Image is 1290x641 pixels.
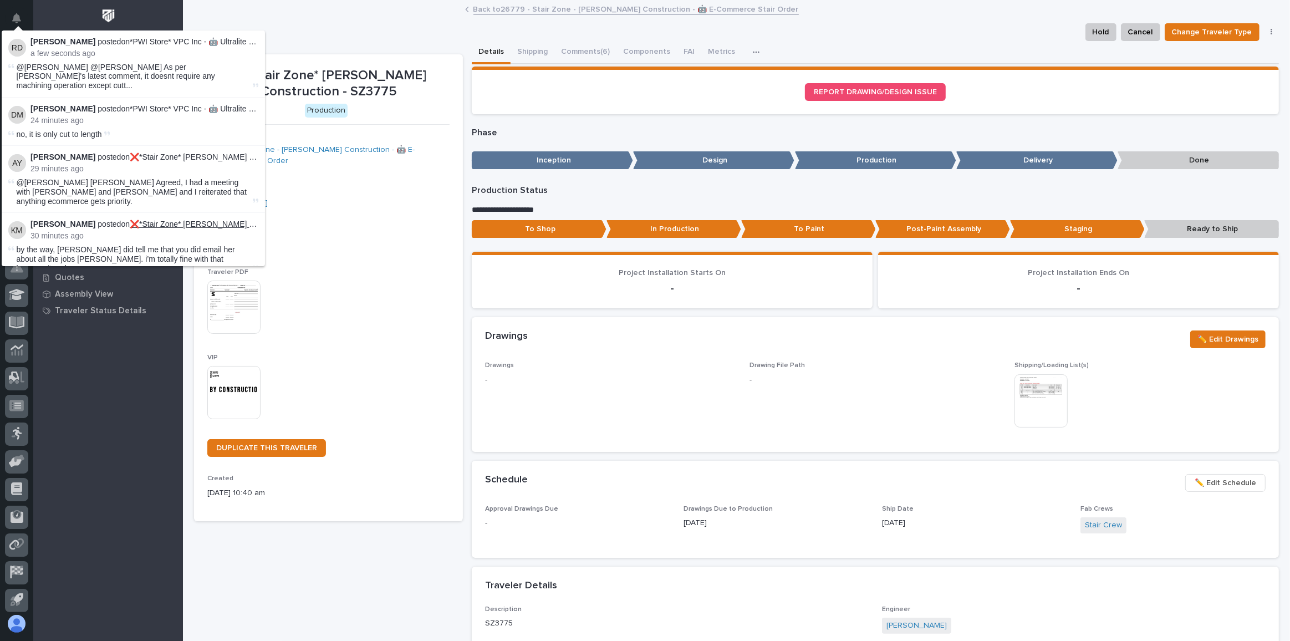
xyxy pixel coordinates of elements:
[130,152,327,161] a: ❌*Stair Zone* [PERSON_NAME] Construction - SZ3775
[1121,23,1160,41] button: Cancel
[1085,23,1116,41] button: Hold
[30,104,258,114] p: posted on :
[17,130,102,139] span: no, it is only cut to length
[749,374,752,386] p: -
[814,88,937,96] span: REPORT DRAWING/DESIGN ISSUE
[1118,151,1279,170] p: Done
[207,144,450,167] a: 26779 - Stair Zone - [PERSON_NAME] Construction - 🤖 E-Commerce Stair Order
[1185,474,1266,492] button: ✏️ Edit Schedule
[882,506,914,512] span: Ship Date
[33,302,183,319] a: Traveler Status Details
[485,374,736,386] p: -
[485,606,522,613] span: Description
[1014,362,1089,369] span: Shipping/Loading List(s)
[1010,220,1145,238] p: Staging
[472,41,511,64] button: Details
[886,620,947,632] a: [PERSON_NAME]
[473,2,799,15] a: Back to26779 - Stair Zone - [PERSON_NAME] Construction - 🤖 E-Commerce Stair Order
[30,104,95,113] strong: [PERSON_NAME]
[30,164,258,174] p: 29 minutes ago
[5,612,28,635] button: users-avatar
[130,37,354,46] a: *PWI Store* VPC Inc - 🤖 Ultralite Base Plate Mounted Jib Crane
[472,185,1279,196] p: Production Status
[485,517,670,529] p: -
[891,282,1266,295] p: -
[30,37,258,47] p: posted on :
[677,41,701,64] button: FAI
[485,618,869,629] p: SZ3775
[882,606,910,613] span: Engineer
[207,487,450,499] p: [DATE] 10:40 am
[554,41,616,64] button: Comments (6)
[30,49,258,58] p: a few seconds ago
[882,517,1067,529] p: [DATE]
[30,220,95,228] strong: [PERSON_NAME]
[33,286,183,302] a: Assembly View
[633,151,794,170] p: Design
[1190,330,1266,348] button: ✏️ Edit Drawings
[30,152,258,162] p: posted on :
[207,269,248,276] span: Traveler PDF
[1165,23,1260,41] button: Change Traveler Type
[8,106,26,124] img: Darren Miller
[14,13,28,31] div: Notifications
[207,475,233,482] span: Created
[55,306,146,316] p: Traveler Status Details
[956,151,1118,170] p: Delivery
[485,474,528,486] h2: Schedule
[485,282,859,295] p: -
[1172,26,1252,39] span: Change Traveler Type
[5,7,28,30] button: Notifications
[17,245,251,273] span: by the way, [PERSON_NAME] did tell me that you did email her about all the jobs [PERSON_NAME]. i’...
[207,68,450,100] p: ❌*Stair Zone* [PERSON_NAME] Construction - SZ3775
[17,178,247,206] span: @[PERSON_NAME] [PERSON_NAME] Agreed, I had a meeting with [PERSON_NAME] and [PERSON_NAME] and I r...
[98,6,119,26] img: Workspace Logo
[805,83,946,101] a: REPORT DRAWING/DESIGN ISSUE
[749,362,805,369] span: Drawing File Path
[216,444,317,452] span: DUPLICATE THIS TRAVELER
[1085,520,1122,531] a: Stair Crew
[485,506,558,512] span: Approval Drawings Due
[33,269,183,286] a: Quotes
[701,41,742,64] button: Metrics
[619,269,726,277] span: Project Installation Starts On
[130,104,354,113] a: *PWI Store* VPC Inc - 🤖 Ultralite Base Plate Mounted Jib Crane
[30,116,258,125] p: 24 minutes ago
[485,330,528,343] h2: Drawings
[130,220,327,228] a: ❌*Stair Zone* [PERSON_NAME] Construction - SZ3775
[511,41,554,64] button: Shipping
[55,289,113,299] p: Assembly View
[606,220,741,238] p: In Production
[8,221,26,239] img: Kyle Miller
[1093,26,1109,39] span: Hold
[55,273,84,283] p: Quotes
[1144,220,1279,238] p: Ready to Ship
[30,37,95,46] strong: [PERSON_NAME]
[684,506,773,512] span: Drawings Due to Production
[616,41,677,64] button: Components
[207,439,326,457] a: DUPLICATE THIS TRAVELER
[17,63,251,90] span: @[PERSON_NAME] @[PERSON_NAME] As per [PERSON_NAME]'s latest comment, it doesnt require any machin...
[207,354,218,361] span: VIP
[485,362,514,369] span: Drawings
[472,220,606,238] p: To Shop
[472,151,633,170] p: Inception
[30,231,258,241] p: 30 minutes ago
[795,151,956,170] p: Production
[1080,506,1113,512] span: Fab Crews
[1197,333,1258,346] span: ✏️ Edit Drawings
[8,154,26,172] img: Adam Yutzy
[30,220,258,229] p: posted on :
[1028,269,1129,277] span: Project Installation Ends On
[305,104,348,118] div: Production
[1128,26,1153,39] span: Cancel
[8,39,26,57] img: Rishi Desai
[1195,476,1256,490] span: ✏️ Edit Schedule
[30,152,95,161] strong: [PERSON_NAME]
[485,580,557,592] h2: Traveler Details
[472,128,1279,138] p: Phase
[741,220,876,238] p: To Paint
[207,239,450,251] p: -
[875,220,1010,238] p: Post-Paint Assembly
[684,517,869,529] p: [DATE]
